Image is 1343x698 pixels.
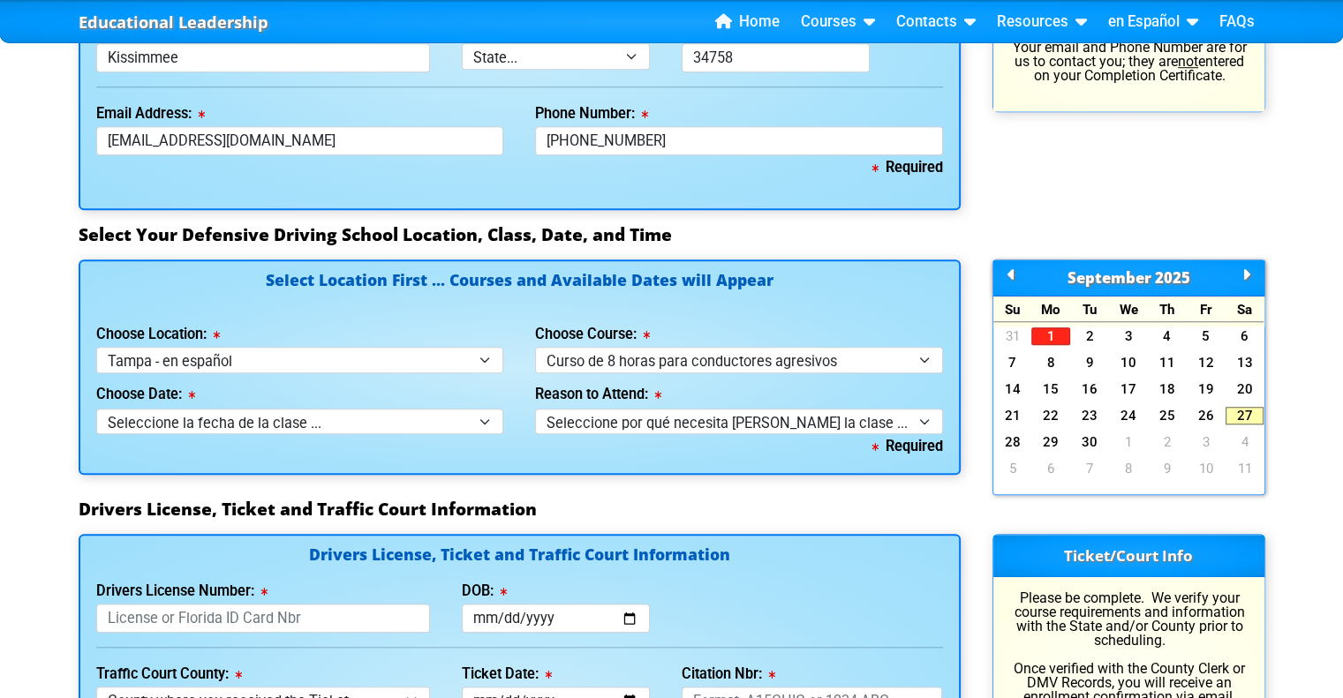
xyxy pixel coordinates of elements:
[1187,327,1226,345] a: 5
[1148,380,1187,398] a: 18
[79,224,1265,245] h3: Select Your Defensive Driving School Location, Class, Date, and Time
[1031,433,1070,451] a: 29
[1226,327,1264,345] a: 6
[1187,380,1226,398] a: 19
[1031,354,1070,372] a: 8
[1226,433,1264,451] a: 4
[96,387,195,402] label: Choose Date:
[535,327,650,341] label: Choose Course:
[1187,407,1226,424] a: 26
[1148,433,1187,451] a: 2
[1148,296,1187,322] div: Th
[96,604,431,633] input: License or Florida ID Card Nbr
[79,499,1265,520] h3: Drivers License, Ticket and Traffic Court Information
[96,273,943,309] h4: Select Location First ... Courses and Available Dates will Appear
[1226,460,1264,477] a: 11
[1070,460,1109,477] a: 7
[1031,327,1070,345] a: 1
[1187,460,1226,477] a: 10
[1070,354,1109,372] a: 9
[794,9,882,35] a: Courses
[1070,407,1109,424] a: 23
[1226,407,1264,424] a: 27
[708,9,787,35] a: Home
[872,159,943,176] b: Required
[1009,41,1249,83] p: Your email and Phone Number are for us to contact you; they are entered on your Completion Certif...
[1187,433,1226,451] a: 3
[1109,380,1148,398] a: 17
[889,9,983,35] a: Contacts
[462,584,507,598] label: DOB:
[1148,407,1187,424] a: 25
[993,535,1264,577] h3: Ticket/Court Info
[1148,327,1187,345] a: 4
[1109,296,1148,322] div: We
[1178,53,1198,70] u: not
[1187,296,1226,322] div: Fr
[1101,9,1205,35] a: en Español
[1226,380,1264,398] a: 20
[1226,354,1264,372] a: 13
[1070,433,1109,451] a: 30
[1070,327,1109,345] a: 2
[96,547,943,566] h4: Drivers License, Ticket and Traffic Court Information
[682,667,775,681] label: Citation Nbr:
[1155,267,1190,288] span: 2025
[96,126,504,155] input: myname@domain.com
[79,8,268,37] a: Educational Leadership
[990,9,1094,35] a: Resources
[1187,354,1226,372] a: 12
[1070,380,1109,398] a: 16
[1109,354,1148,372] a: 10
[993,296,1032,322] div: Su
[1109,327,1148,345] a: 3
[96,327,220,341] label: Choose Location:
[1031,380,1070,398] a: 15
[96,43,431,72] input: Tallahassee
[1226,296,1264,322] div: Sa
[682,43,870,72] input: 33123
[993,380,1032,398] a: 14
[1068,267,1151,288] span: September
[462,604,650,633] input: mm/dd/yyyy
[993,460,1032,477] a: 5
[993,354,1032,372] a: 7
[96,107,205,121] label: Email Address:
[96,667,242,681] label: Traffic Court County:
[1070,296,1109,322] div: Tu
[1109,433,1148,451] a: 1
[535,387,661,402] label: Reason to Attend:
[535,107,648,121] label: Phone Number:
[1148,460,1187,477] a: 9
[462,667,552,681] label: Ticket Date:
[993,407,1032,424] a: 21
[872,438,943,454] b: Required
[1212,9,1262,35] a: FAQs
[535,126,943,155] input: Where we can reach you
[1148,354,1187,372] a: 11
[1031,460,1070,477] a: 6
[1031,407,1070,424] a: 22
[993,327,1032,345] a: 31
[1109,460,1148,477] a: 8
[1031,296,1070,322] div: Mo
[96,584,268,598] label: Drivers License Number:
[1109,407,1148,424] a: 24
[993,433,1032,451] a: 28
